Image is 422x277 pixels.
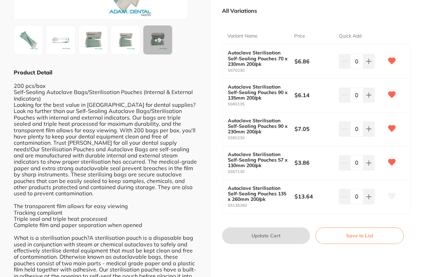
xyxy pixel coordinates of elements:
[227,33,258,40] p: Variant Name
[228,50,288,66] b: Autoclave Sterilisation Self-Sealing Pouches 70 x 230mm 200/pk
[295,58,334,65] b: $6.86
[222,227,310,244] button: Update Cart
[143,25,172,54] div: + 9
[228,84,288,101] b: Autoclave Sterilisation Self-Sealing Pouches 90 x 135mm 200/pk
[16,28,41,52] img: UklQT1VDSC5qcGc
[294,33,305,40] p: Price
[228,203,295,208] small: SS135260
[81,28,105,52] img: MjYwLmpwZw
[48,28,73,52] img: MzBfMi5qcGc
[228,170,295,174] small: SS57130
[339,33,362,40] p: Quick Add
[222,7,257,14] p: All Variations
[315,227,404,244] button: Save to List
[295,159,334,166] b: $3.86
[295,91,334,99] b: $6.14
[113,28,138,52] img: MzgwLmpwZw
[228,118,288,134] b: Autoclave Sterilisation Self-Sealing Pouches 90 x 230mm 200/pk
[295,125,334,133] b: $7.05
[228,185,288,202] b: Autoclave Sterilisation Self-Sealing Pouches 135 x 260mm 200/pk
[295,193,334,200] b: $13.64
[228,102,295,106] small: SS90135
[228,136,295,140] small: SS90230
[14,69,52,76] b: Product Detail
[228,152,288,168] b: Autoclave Sterilisation Self-Sealing Pouches 57 x 130mm 200/pk
[228,68,295,73] small: SS70230
[143,25,173,55] button: +9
